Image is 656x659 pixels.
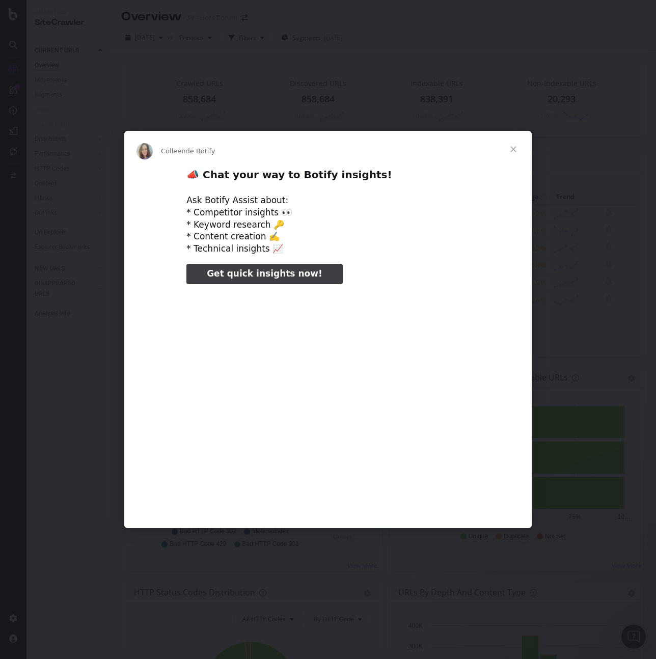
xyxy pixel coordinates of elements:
span: de Botify [186,147,215,155]
span: Colleen [161,147,186,155]
span: Fermer [495,131,532,168]
a: Get quick insights now! [186,264,342,284]
img: Profile image for Colleen [136,143,153,159]
h2: 📣 Chat your way to Botify insights! [186,168,470,187]
div: Ask Botify Assist about: * Competitor insights 👀 * Keyword research 🔑 * Content creation ✍️ * Tec... [186,195,470,255]
span: Get quick insights now! [207,268,322,279]
video: Regarder la vidéo [116,293,540,505]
